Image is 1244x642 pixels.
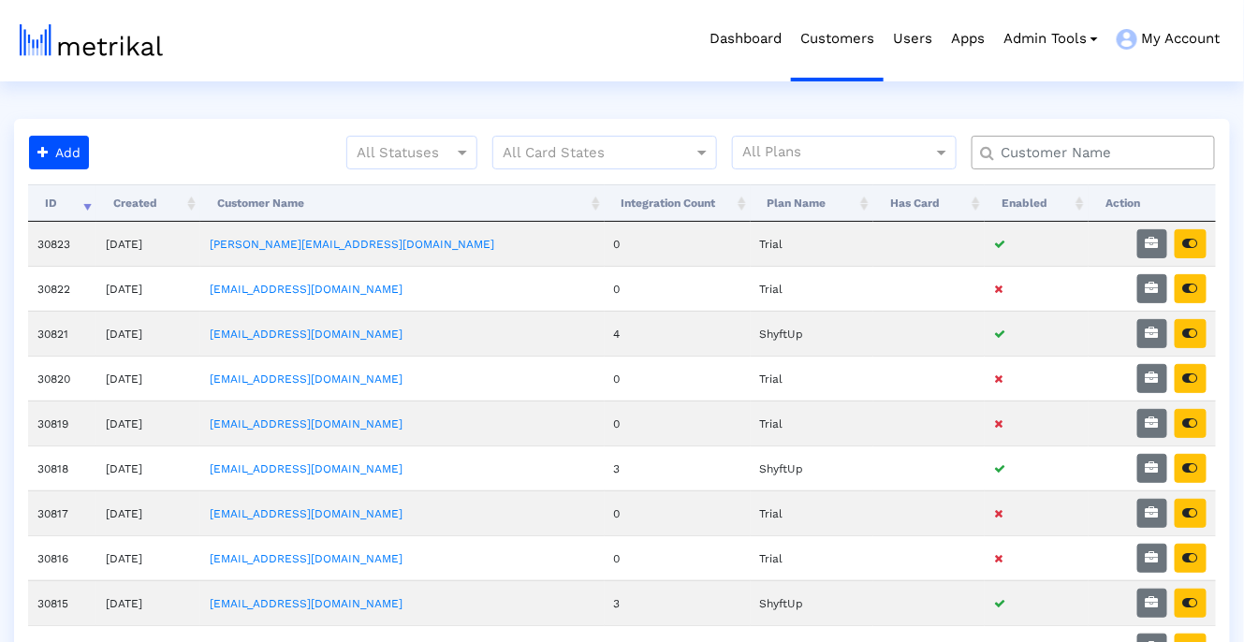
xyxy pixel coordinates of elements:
td: [DATE] [96,266,200,311]
a: [EMAIL_ADDRESS][DOMAIN_NAME] [210,328,402,341]
td: 30820 [28,356,96,401]
th: ID: activate to sort column ascending [28,184,96,222]
th: Has Card: activate to sort column ascending [873,184,985,222]
img: metrical-logo-light.png [20,24,163,56]
td: Trial [751,222,874,266]
a: [EMAIL_ADDRESS][DOMAIN_NAME] [210,372,402,386]
input: All Card States [503,141,673,166]
td: ShyftUp [751,445,874,490]
a: [EMAIL_ADDRESS][DOMAIN_NAME] [210,507,402,520]
td: 0 [605,222,751,266]
td: [DATE] [96,535,200,580]
td: 3 [605,445,751,490]
th: Created: activate to sort column ascending [96,184,200,222]
td: Trial [751,490,874,535]
td: 0 [605,535,751,580]
td: 30822 [28,266,96,311]
td: [DATE] [96,401,200,445]
td: 0 [605,401,751,445]
td: Trial [751,266,874,311]
a: [EMAIL_ADDRESS][DOMAIN_NAME] [210,283,402,296]
td: Trial [751,356,874,401]
a: [EMAIL_ADDRESS][DOMAIN_NAME] [210,597,402,610]
img: my-account-menu-icon.png [1117,29,1137,50]
td: 3 [605,580,751,625]
td: 30816 [28,535,96,580]
td: 30815 [28,580,96,625]
td: [DATE] [96,356,200,401]
th: Plan Name: activate to sort column ascending [751,184,874,222]
a: [PERSON_NAME][EMAIL_ADDRESS][DOMAIN_NAME] [210,238,494,251]
td: [DATE] [96,490,200,535]
a: [EMAIL_ADDRESS][DOMAIN_NAME] [210,552,402,565]
th: Action [1089,184,1216,222]
td: 0 [605,356,751,401]
td: [DATE] [96,580,200,625]
td: 0 [605,266,751,311]
td: Trial [751,401,874,445]
td: 30821 [28,311,96,356]
a: [EMAIL_ADDRESS][DOMAIN_NAME] [210,417,402,430]
td: 0 [605,490,751,535]
th: Enabled: activate to sort column ascending [985,184,1089,222]
td: ShyftUp [751,311,874,356]
th: Integration Count: activate to sort column ascending [605,184,751,222]
td: [DATE] [96,222,200,266]
td: [DATE] [96,311,200,356]
td: 30823 [28,222,96,266]
a: [EMAIL_ADDRESS][DOMAIN_NAME] [210,462,402,475]
td: 30818 [28,445,96,490]
td: [DATE] [96,445,200,490]
input: All Plans [742,141,936,166]
td: 30817 [28,490,96,535]
td: 30819 [28,401,96,445]
th: Customer Name: activate to sort column ascending [200,184,605,222]
td: ShyftUp [751,580,874,625]
td: Trial [751,535,874,580]
td: 4 [605,311,751,356]
input: Customer Name [988,143,1207,163]
button: Add [29,136,89,169]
